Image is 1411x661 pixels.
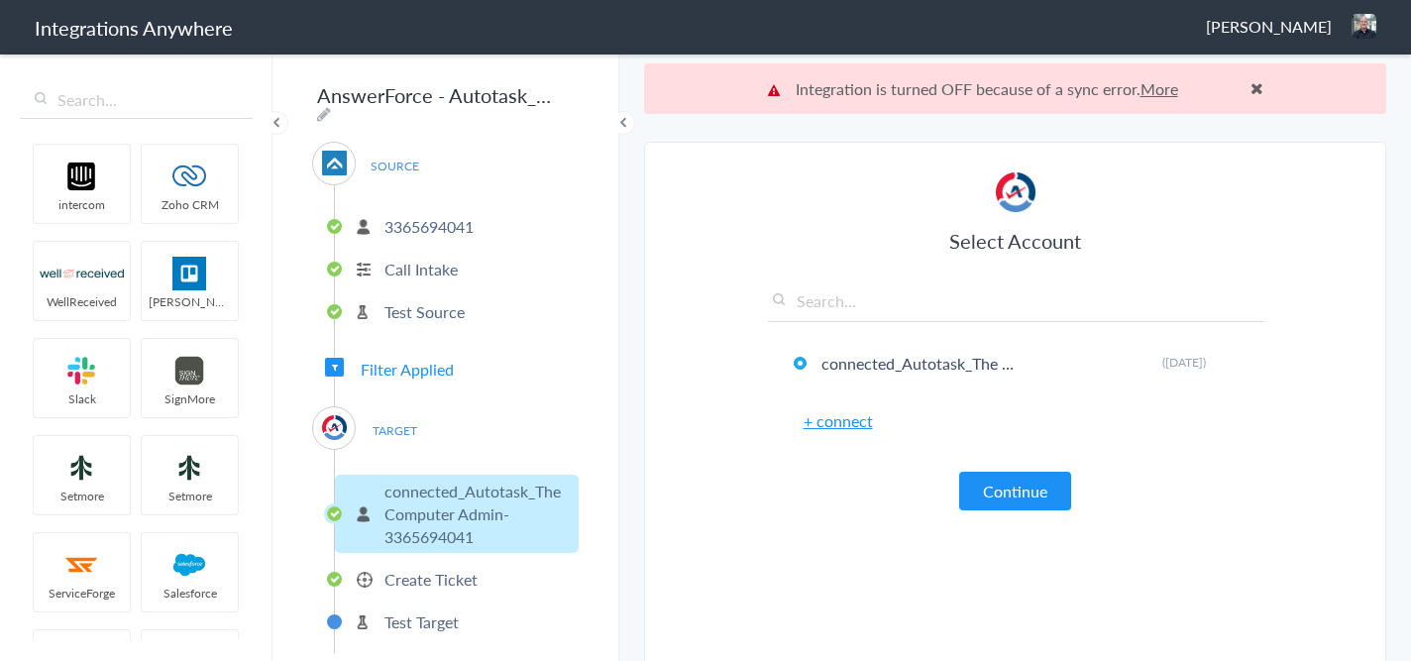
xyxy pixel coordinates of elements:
img: zoho-logo.svg [148,160,232,193]
span: Setmore [34,488,130,504]
span: intercom [34,196,130,213]
span: Zoho CRM [142,196,238,213]
p: Create Ticket [384,568,478,591]
img: setmoreNew.jpg [148,451,232,485]
img: slack-logo.svg [40,354,124,387]
span: SOURCE [357,153,432,179]
input: Search... [20,81,253,119]
p: connected_Autotask_The Computer Admin- 3365694041 [384,480,574,548]
span: TARGET [357,417,432,444]
span: WellReceived [34,293,130,310]
img: autotask.png [322,415,347,440]
img: af-app-logo.svg [322,151,347,175]
span: SignMore [142,390,238,407]
span: [PERSON_NAME] [142,293,238,310]
p: 3365694041 [384,215,474,238]
img: 51.jpeg [1352,14,1376,39]
span: Salesforce [142,585,238,602]
span: ServiceForge [34,585,130,602]
img: salesforce-logo.svg [148,548,232,582]
input: Search... [768,289,1263,322]
p: Test Source [384,300,465,323]
img: signmore-logo.png [148,354,232,387]
p: Integration is turned OFF because of a sync error. [768,77,1263,100]
p: Test Target [384,610,459,633]
span: ([DATE]) [1162,354,1206,371]
img: intercom-logo.svg [40,160,124,193]
button: Continue [959,472,1071,510]
span: Setmore [142,488,238,504]
span: [PERSON_NAME] [1206,15,1332,38]
span: Slack [34,390,130,407]
img: autotask.png [996,172,1035,212]
img: wr-logo.svg [40,257,124,290]
img: serviceforge-icon.png [40,548,124,582]
img: trello.png [148,257,232,290]
img: setmoreNew.jpg [40,451,124,485]
h1: Integrations Anywhere [35,14,233,42]
a: + connect [804,409,873,432]
p: Call Intake [384,258,458,280]
span: Filter Applied [361,358,454,381]
a: More [1140,77,1178,100]
h3: Select Account [768,227,1263,255]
